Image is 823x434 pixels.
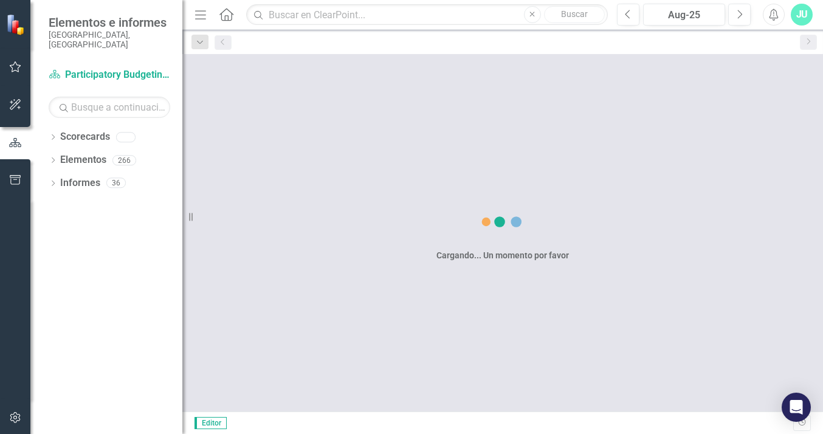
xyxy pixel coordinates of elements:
[112,155,136,165] div: 266
[561,9,588,19] span: Buscar
[49,30,170,50] small: [GEOGRAPHIC_DATA], [GEOGRAPHIC_DATA]
[6,13,27,35] img: ClearPoint Strategy
[60,176,100,190] a: Informes
[544,6,605,23] button: Buscar
[195,417,227,429] span: Editor
[782,393,811,422] div: Open Intercom Messenger
[791,4,813,26] button: JU
[49,97,170,118] input: Busque a continuación...
[60,153,106,167] a: Elementos
[49,68,170,82] a: Participatory Budgeting Scoring
[246,4,608,26] input: Buscar en ClearPoint...
[49,15,170,30] span: Elementos e informes
[106,178,126,188] div: 36
[647,8,721,22] div: Aug-25
[436,249,569,261] div: Cargando... Un momento por favor
[60,130,110,144] a: Scorecards
[643,4,725,26] button: Aug-25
